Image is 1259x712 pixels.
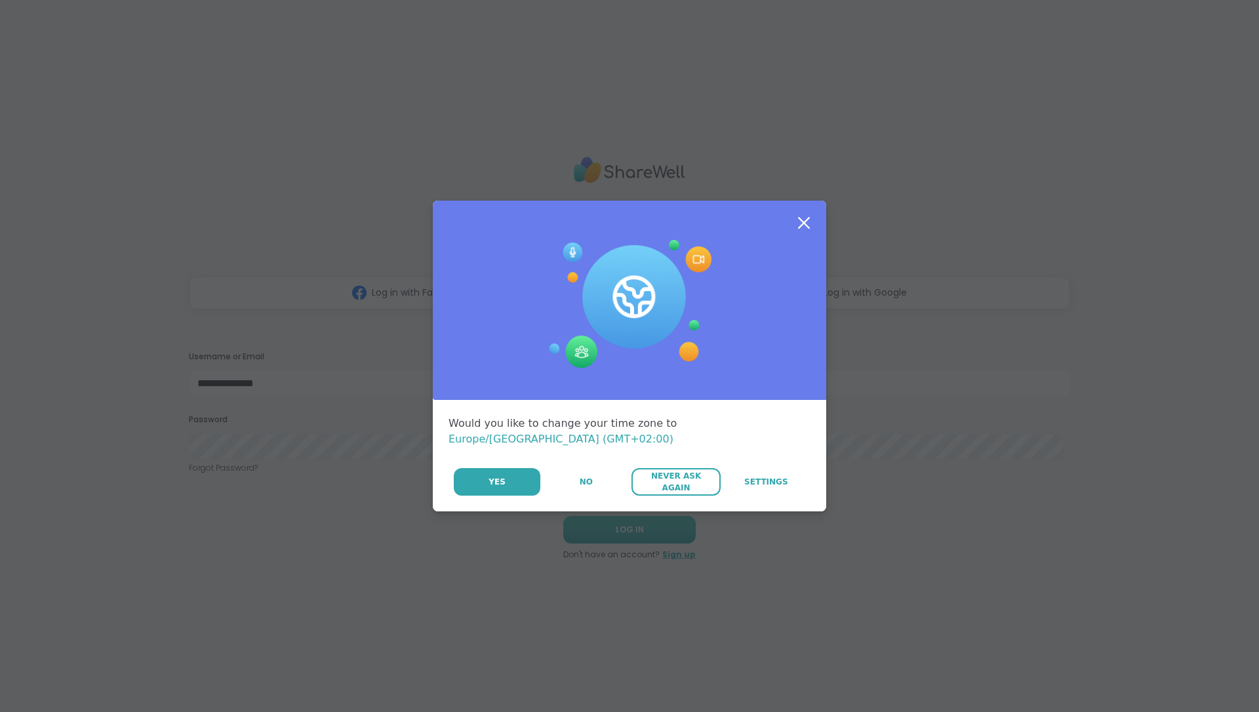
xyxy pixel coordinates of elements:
[489,476,506,488] span: Yes
[722,468,810,496] a: Settings
[631,468,720,496] button: Never Ask Again
[542,468,630,496] button: No
[449,416,810,447] div: Would you like to change your time zone to
[638,470,713,494] span: Never Ask Again
[454,468,540,496] button: Yes
[580,476,593,488] span: No
[744,476,788,488] span: Settings
[548,240,711,368] img: Session Experience
[449,433,673,445] span: Europe/[GEOGRAPHIC_DATA] (GMT+02:00)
